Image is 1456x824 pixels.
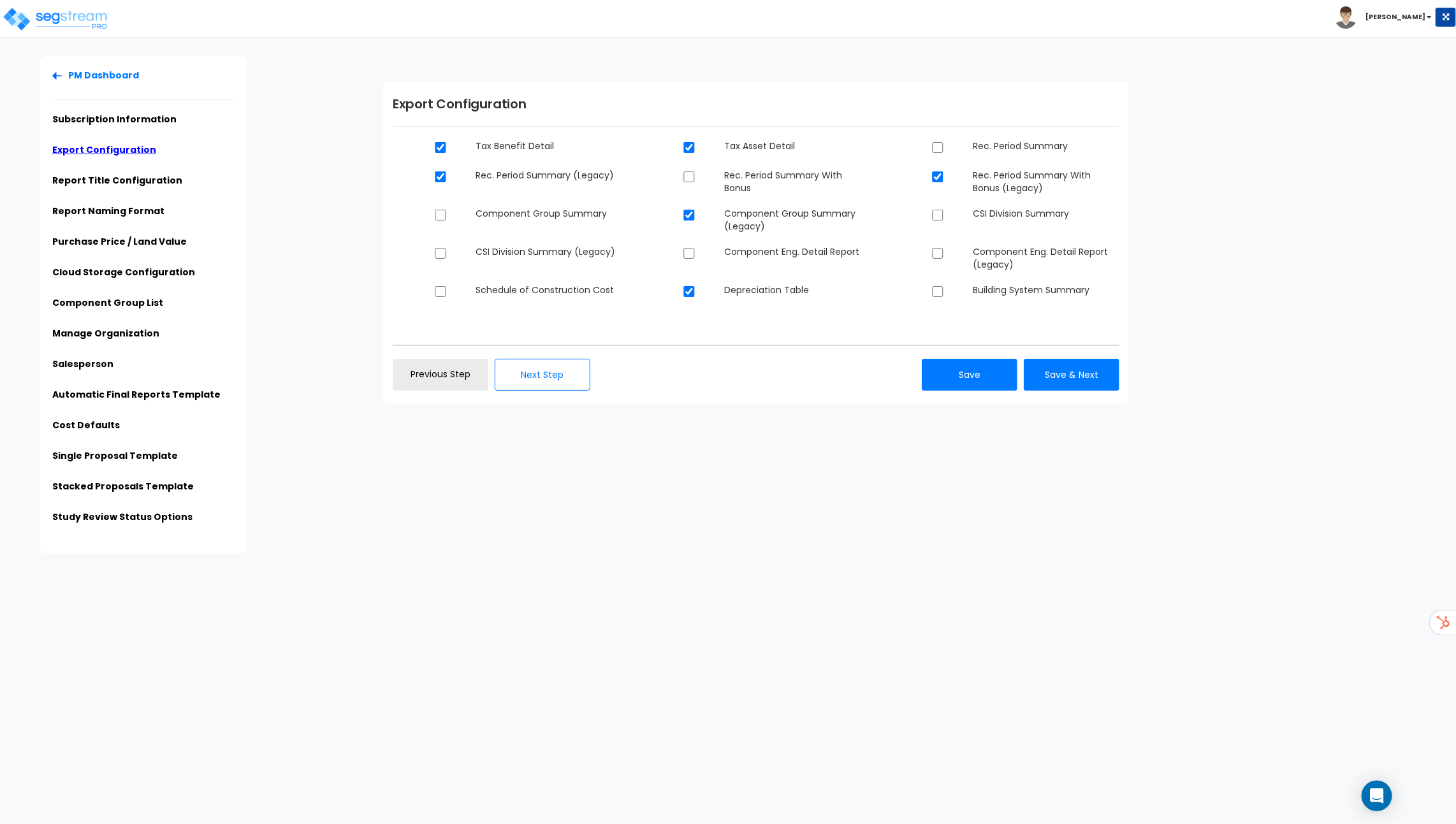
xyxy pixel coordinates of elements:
[963,207,1129,220] dd: CSI Division Summary
[715,245,880,258] dd: Component Eng. Detail Report
[715,140,880,152] dd: Tax Asset Detail
[52,388,221,401] a: Automatic Final Reports Template
[715,284,880,296] dd: Depreciation Table
[52,72,62,80] img: Back
[52,113,177,126] a: Subscription Information
[1335,6,1357,29] img: avatar.png
[393,94,1119,113] h1: Export Configuration
[963,140,1129,152] dd: Rec. Period Summary
[2,6,110,32] img: logo_pro_r.png
[52,449,178,462] a: Single Proposal Template
[922,359,1017,391] button: Save
[52,266,195,278] a: Cloud Storage Configuration
[963,169,1129,194] dd: Rec. Period Summary With Bonus (Legacy)
[52,296,163,309] a: Component Group List
[52,327,159,340] a: Manage Organization
[1365,12,1425,22] b: [PERSON_NAME]
[52,235,187,248] a: Purchase Price / Land Value
[52,69,139,82] a: PM Dashboard
[393,359,488,391] a: Previous Step
[52,143,156,156] a: Export Configuration
[495,359,590,391] button: Next Step
[52,205,164,217] a: Report Naming Format
[466,284,632,296] dd: Schedule of Construction Cost
[1362,781,1392,811] div: Open Intercom Messenger
[466,140,632,152] dd: Tax Benefit Detail
[963,284,1129,296] dd: Building System Summary
[715,169,880,194] dd: Rec. Period Summary With Bonus
[52,174,182,187] a: Report Title Configuration
[52,358,113,370] a: Salesperson
[1024,359,1119,391] button: Save & Next
[52,510,193,523] a: Study Review Status Options
[466,169,632,182] dd: Rec. Period Summary (Legacy)
[963,245,1129,271] dd: Component Eng. Detail Report (Legacy)
[466,245,632,258] dd: CSI Division Summary (Legacy)
[466,207,632,220] dd: Component Group Summary
[715,207,880,233] dd: Component Group Summary (Legacy)
[52,419,120,431] a: Cost Defaults
[52,480,194,493] a: Stacked Proposals Template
